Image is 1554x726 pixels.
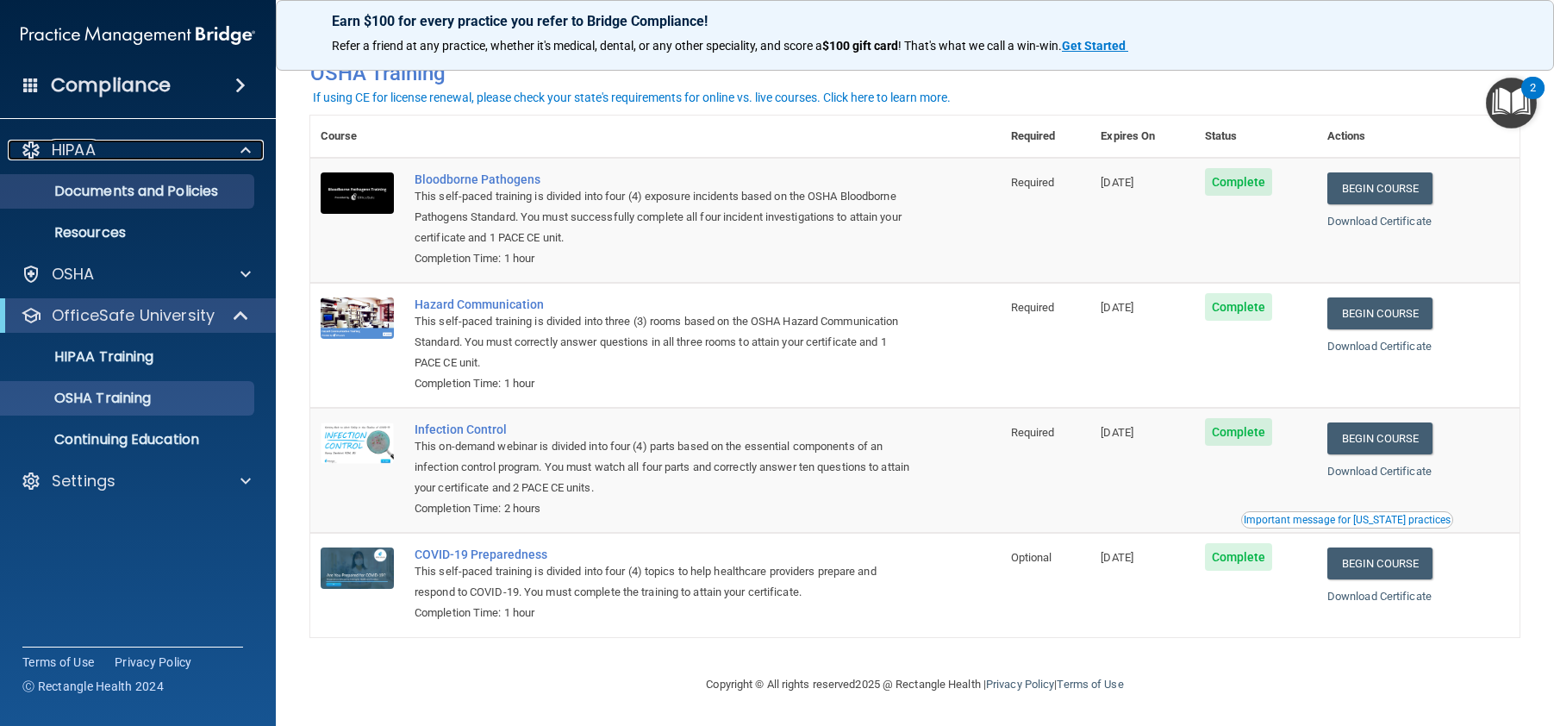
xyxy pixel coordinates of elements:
[986,678,1054,691] a: Privacy Policy
[1205,418,1273,446] span: Complete
[310,116,404,158] th: Course
[1011,176,1055,189] span: Required
[1205,168,1273,196] span: Complete
[415,248,914,269] div: Completion Time: 1 hour
[332,39,822,53] span: Refer a friend at any practice, whether it's medical, dental, or any other speciality, and score a
[415,172,914,186] a: Bloodborne Pathogens
[21,264,251,285] a: OSHA
[1327,465,1432,478] a: Download Certificate
[415,422,914,436] a: Infection Control
[415,186,914,248] div: This self-paced training is divided into four (4) exposure incidents based on the OSHA Bloodborne...
[310,89,953,106] button: If using CE for license renewal, please check your state's requirements for online vs. live cours...
[1327,590,1432,603] a: Download Certificate
[1101,551,1133,564] span: [DATE]
[332,13,1498,29] p: Earn $100 for every practice you refer to Bridge Compliance!
[415,311,914,373] div: This self-paced training is divided into three (3) rooms based on the OSHA Hazard Communication S...
[1327,422,1432,454] a: Begin Course
[52,140,96,160] p: HIPAA
[51,73,171,97] h4: Compliance
[52,471,115,491] p: Settings
[1011,301,1055,314] span: Required
[1317,116,1520,158] th: Actions
[21,305,250,326] a: OfficeSafe University
[1327,548,1432,579] a: Begin Course
[1327,340,1432,353] a: Download Certificate
[1530,88,1536,110] div: 2
[52,305,215,326] p: OfficeSafe University
[1011,551,1052,564] span: Optional
[415,373,914,394] div: Completion Time: 1 hour
[1062,39,1126,53] strong: Get Started
[21,140,251,160] a: HIPAA
[1062,39,1128,53] a: Get Started
[52,264,95,285] p: OSHA
[1241,511,1453,529] button: Read this if you are a dental practitioner in the state of CA
[1195,116,1317,158] th: Status
[21,18,255,53] img: PMB logo
[415,548,914,561] a: COVID-19 Preparedness
[22,678,164,695] span: Ⓒ Rectangle Health 2024
[1205,543,1273,571] span: Complete
[415,561,914,603] div: This self-paced training is divided into four (4) topics to help healthcare providers prepare and...
[11,224,247,241] p: Resources
[1486,78,1537,128] button: Open Resource Center, 2 new notifications
[22,654,94,671] a: Terms of Use
[1244,515,1451,525] div: Important message for [US_STATE] practices
[415,603,914,623] div: Completion Time: 1 hour
[115,654,192,671] a: Privacy Policy
[601,657,1230,712] div: Copyright © All rights reserved 2025 @ Rectangle Health | |
[415,436,914,498] div: This on-demand webinar is divided into four (4) parts based on the essential components of an inf...
[1327,297,1432,329] a: Begin Course
[310,61,1520,85] h4: OSHA Training
[11,431,247,448] p: Continuing Education
[11,183,247,200] p: Documents and Policies
[1001,116,1091,158] th: Required
[313,91,951,103] div: If using CE for license renewal, please check your state's requirements for online vs. live cours...
[1101,176,1133,189] span: [DATE]
[822,39,898,53] strong: $100 gift card
[1327,215,1432,228] a: Download Certificate
[1090,116,1194,158] th: Expires On
[1057,678,1123,691] a: Terms of Use
[415,498,914,519] div: Completion Time: 2 hours
[1205,293,1273,321] span: Complete
[1101,301,1133,314] span: [DATE]
[1101,426,1133,439] span: [DATE]
[415,297,914,311] a: Hazard Communication
[1011,426,1055,439] span: Required
[11,390,151,407] p: OSHA Training
[11,348,153,366] p: HIPAA Training
[898,39,1062,53] span: ! That's what we call a win-win.
[21,471,251,491] a: Settings
[1327,172,1432,204] a: Begin Course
